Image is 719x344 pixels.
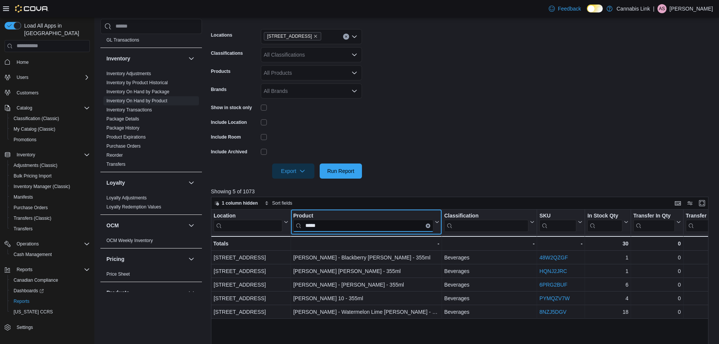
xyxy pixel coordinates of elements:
span: Dark Mode [587,12,587,13]
div: Finance [100,26,202,48]
span: Cash Management [11,250,90,259]
button: Operations [14,239,42,248]
div: SKU [539,212,576,219]
span: My Catalog (Classic) [11,125,90,134]
div: 4 [587,294,628,303]
span: Promotions [14,137,37,143]
span: 509 Commissioners Rd W [264,32,322,40]
div: - [539,239,582,248]
p: | [653,4,654,13]
a: Customers [14,88,42,97]
span: Load All Apps in [GEOGRAPHIC_DATA] [21,22,90,37]
div: 0 [633,294,681,303]
div: 0 [633,267,681,276]
button: Reports [2,264,93,275]
a: Inventory Adjustments [106,71,151,76]
span: Reorder [106,152,123,158]
a: Dashboards [8,285,93,296]
span: Adjustments (Classic) [11,161,90,170]
h3: Loyalty [106,179,125,187]
div: Transfer In Qty [633,212,675,219]
span: Inventory [14,150,90,159]
span: Canadian Compliance [11,276,90,285]
button: Promotions [8,134,93,145]
button: In Stock Qty [587,212,628,231]
span: Inventory Manager (Classic) [14,184,70,190]
p: [PERSON_NAME] [670,4,713,13]
div: Product [293,212,433,231]
div: 0 [633,253,681,262]
a: Feedback [546,1,584,16]
label: Products [211,68,231,74]
span: Customers [14,88,90,97]
button: Remove 509 Commissioners Rd W from selection in this group [313,34,318,39]
span: Purchase Orders [14,205,48,211]
button: Transfers (Classic) [8,213,93,224]
button: Users [2,72,93,83]
span: 1 column hidden [222,200,258,206]
div: Transfer In Qty [633,212,675,231]
a: Purchase Orders [11,203,51,212]
span: Settings [17,324,33,330]
h3: Products [106,289,129,296]
a: Manifests [11,193,36,202]
div: Totals [213,239,288,248]
button: Products [106,289,185,296]
span: My Catalog (Classic) [14,126,55,132]
a: Loyalty Redemption Values [106,204,161,210]
button: Open list of options [351,52,357,58]
div: Pricing [100,270,202,282]
a: Dashboards [11,286,47,295]
span: Inventory On Hand by Package [106,89,169,95]
div: [PERSON_NAME] 10 - 355ml [293,294,439,303]
button: 1 column hidden [211,199,261,208]
a: Classification (Classic) [11,114,62,123]
div: 1 [587,253,628,262]
a: 48W2QZGF [539,255,568,261]
button: Inventory Manager (Classic) [8,181,93,192]
span: Transfers (Classic) [14,215,51,221]
button: Products [187,288,196,297]
span: Manifests [11,193,90,202]
button: Cash Management [8,249,93,260]
button: Catalog [14,103,35,113]
div: 30 [587,239,628,248]
a: Inventory On Hand by Product [106,98,167,103]
span: Operations [14,239,90,248]
div: In Stock Qty [587,212,622,231]
div: Location [214,212,282,231]
div: Beverages [444,267,534,276]
a: Inventory On Hand by Package [106,89,169,94]
a: Settings [14,323,36,332]
div: Loyalty [100,193,202,214]
button: Inventory [14,150,38,159]
label: Locations [211,32,232,38]
a: Transfers [11,224,35,233]
span: Transfers (Classic) [11,214,90,223]
div: 0 [633,239,681,248]
a: GL Transactions [106,37,139,43]
a: 8NZJ5DGV [539,309,567,315]
div: Beverages [444,294,534,303]
div: 0 [633,307,681,316]
div: 6 [587,280,628,289]
span: Catalog [17,105,32,111]
button: Loyalty [106,179,185,187]
p: Showing 5 of 1073 [211,188,714,195]
span: Home [14,57,90,67]
div: - [444,239,534,248]
a: Product Expirations [106,134,146,140]
div: [STREET_ADDRESS] [214,280,288,289]
span: Users [17,74,28,80]
button: Inventory [2,150,93,160]
span: [STREET_ADDRESS] [267,32,312,40]
div: 1 [587,267,628,276]
a: Inventory Transactions [106,107,152,113]
button: Display options [685,199,694,208]
h3: Inventory [106,55,130,62]
span: Classification (Classic) [11,114,90,123]
div: Product [293,212,433,219]
span: Sort fields [272,200,292,206]
span: Manifests [14,194,33,200]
